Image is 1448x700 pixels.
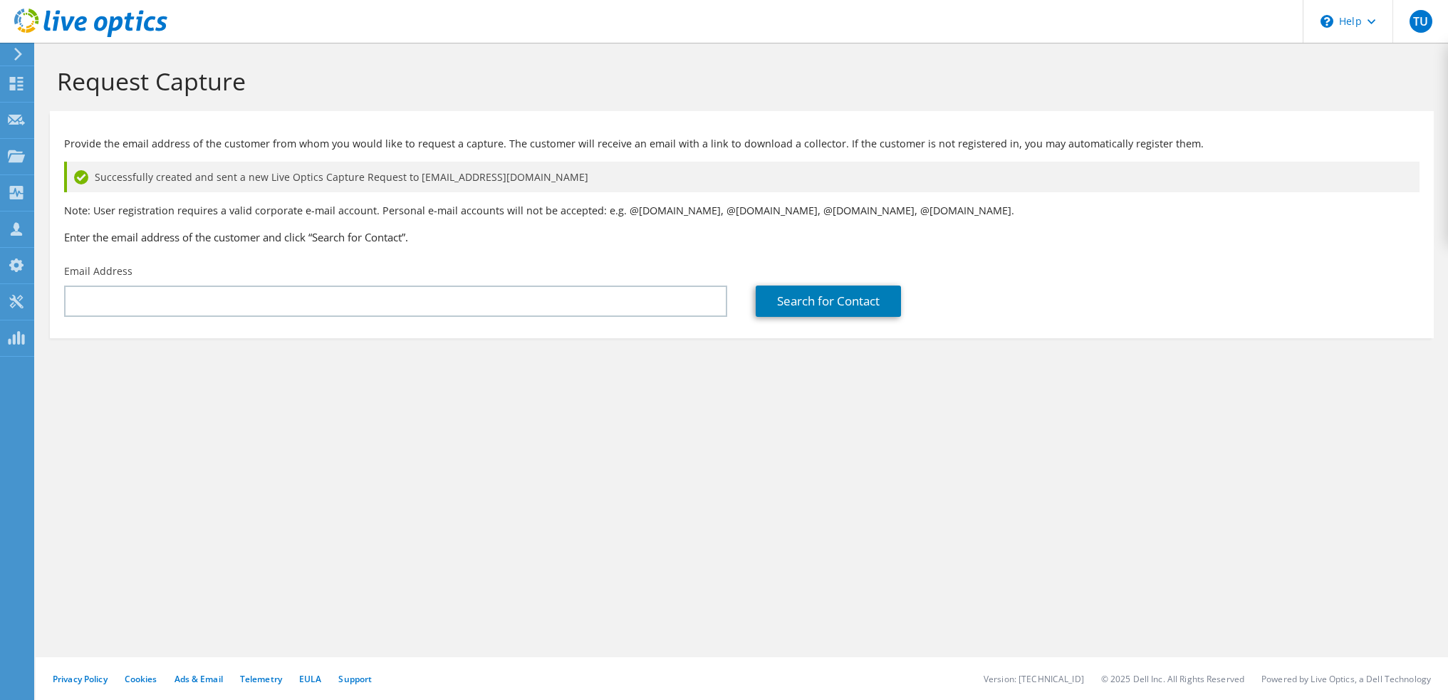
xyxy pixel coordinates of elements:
svg: \n [1321,15,1333,28]
a: Telemetry [240,673,282,685]
h1: Request Capture [57,66,1420,96]
a: Support [338,673,372,685]
label: Email Address [64,264,132,278]
a: Search for Contact [756,286,901,317]
p: Note: User registration requires a valid corporate e-mail account. Personal e-mail accounts will ... [64,203,1420,219]
span: TU [1410,10,1432,33]
li: Version: [TECHNICAL_ID] [984,673,1084,685]
a: Privacy Policy [53,673,108,685]
a: EULA [299,673,321,685]
li: Powered by Live Optics, a Dell Technology [1261,673,1431,685]
span: Successfully created and sent a new Live Optics Capture Request to [EMAIL_ADDRESS][DOMAIN_NAME] [95,169,588,185]
a: Cookies [125,673,157,685]
a: Ads & Email [175,673,223,685]
li: © 2025 Dell Inc. All Rights Reserved [1101,673,1244,685]
h3: Enter the email address of the customer and click “Search for Contact”. [64,229,1420,245]
p: Provide the email address of the customer from whom you would like to request a capture. The cust... [64,136,1420,152]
